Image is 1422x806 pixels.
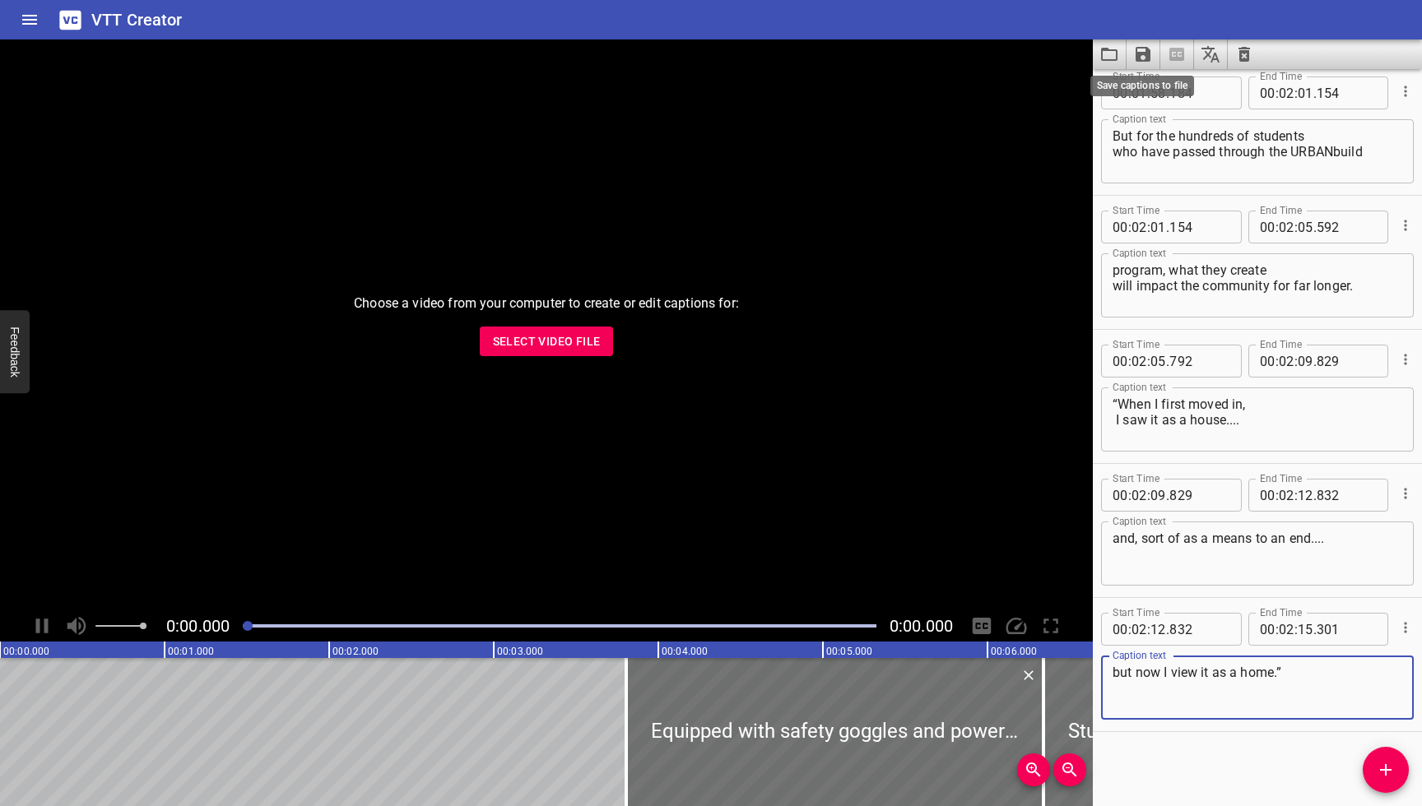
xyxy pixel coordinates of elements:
input: 00 [1260,211,1276,243]
span: : [1147,211,1150,243]
span: : [1276,345,1279,378]
span: : [1294,345,1298,378]
input: 02 [1279,211,1294,243]
span: : [1276,211,1279,243]
input: 829 [1169,479,1229,512]
button: Add Cue [1363,747,1409,793]
textarea: and, sort of as a means to an end.... [1113,530,1402,577]
h6: VTT Creator [91,7,183,33]
button: Zoom Out [1053,753,1086,786]
button: Zoom In [1017,753,1050,786]
text: 00:01.000 [168,646,214,657]
div: Play progress [243,624,876,628]
button: Translate captions [1194,39,1228,69]
div: Cue Options [1395,70,1414,113]
input: 05 [1150,345,1166,378]
span: Video Duration [890,616,953,636]
div: Hide/Show Captions [966,610,997,642]
input: 09 [1150,479,1166,512]
input: 01 [1132,76,1147,109]
span: . [1166,211,1169,243]
input: 12 [1298,479,1313,512]
text: 00:02.000 [332,646,379,657]
input: 154 [1317,76,1377,109]
span: : [1128,211,1132,243]
textarea: but now I view it as a home.” [1113,665,1402,711]
input: 02 [1279,479,1294,512]
div: Cue Options [1395,606,1414,649]
input: 09 [1298,345,1313,378]
button: Load captions from file [1093,39,1127,69]
span: : [1294,479,1298,512]
input: 01 [1298,76,1313,109]
input: 832 [1317,479,1377,512]
span: . [1313,613,1317,646]
div: Delete Cue [1018,665,1037,686]
input: 00 [1113,613,1128,646]
button: Cue Options [1395,215,1416,236]
div: Cue Options [1395,472,1414,515]
text: 00:03.000 [497,646,543,657]
span: Select a video in the pane to the left, then you can automatically extract captions. [1160,39,1194,69]
span: : [1276,76,1279,109]
span: : [1128,479,1132,512]
text: 00:05.000 [826,646,872,657]
svg: Translate captions [1201,44,1220,64]
text: 00:06.000 [991,646,1037,657]
span: : [1294,613,1298,646]
input: 15 [1298,613,1313,646]
input: 00 [1260,479,1276,512]
textarea: But for the hundreds of students who have passed through the URBANbuild [1113,128,1402,175]
span: : [1128,613,1132,646]
span: . [1166,479,1169,512]
span: : [1294,211,1298,243]
span: : [1147,479,1150,512]
input: 00 [1113,345,1128,378]
input: 829 [1317,345,1377,378]
span: : [1128,76,1132,109]
button: Cue Options [1395,483,1416,504]
text: 00:00.000 [3,646,49,657]
input: 02 [1132,613,1147,646]
input: 02 [1279,613,1294,646]
span: : [1294,76,1298,109]
input: 02 [1132,479,1147,512]
div: Playback Speed [1001,610,1032,642]
span: : [1276,613,1279,646]
span: : [1276,479,1279,512]
span: . [1166,76,1169,109]
span: . [1166,613,1169,646]
input: 05 [1298,211,1313,243]
span: : [1147,345,1150,378]
span: : [1147,613,1150,646]
span: : [1147,76,1150,109]
span: Current Time [166,616,230,636]
input: 832 [1169,613,1229,646]
input: 00 [1113,76,1128,109]
input: 00 [1113,211,1128,243]
input: 301 [1317,613,1377,646]
button: Cue Options [1395,617,1416,638]
span: : [1128,345,1132,378]
input: 00 [1113,479,1128,512]
text: 00:04.000 [662,646,708,657]
p: Choose a video from your computer to create or edit captions for: [354,294,739,313]
input: 01 [1150,211,1166,243]
div: Cue Options [1395,338,1414,381]
svg: Clear captions [1234,44,1254,64]
textarea: program, what they create will impact the community for far longer. [1113,262,1402,309]
button: Cue Options [1395,81,1416,102]
input: 184 [1169,76,1229,109]
button: Select Video File [480,327,614,357]
input: 12 [1150,613,1166,646]
div: Cue Options [1395,204,1414,247]
input: 02 [1279,76,1294,109]
svg: Load captions from file [1099,44,1119,64]
span: . [1313,211,1317,243]
span: . [1166,345,1169,378]
button: Save captions to file [1127,39,1160,69]
button: Cue Options [1395,349,1416,370]
div: Toggle Full Screen [1035,610,1066,642]
input: 02 [1279,345,1294,378]
input: 02 [1132,345,1147,378]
